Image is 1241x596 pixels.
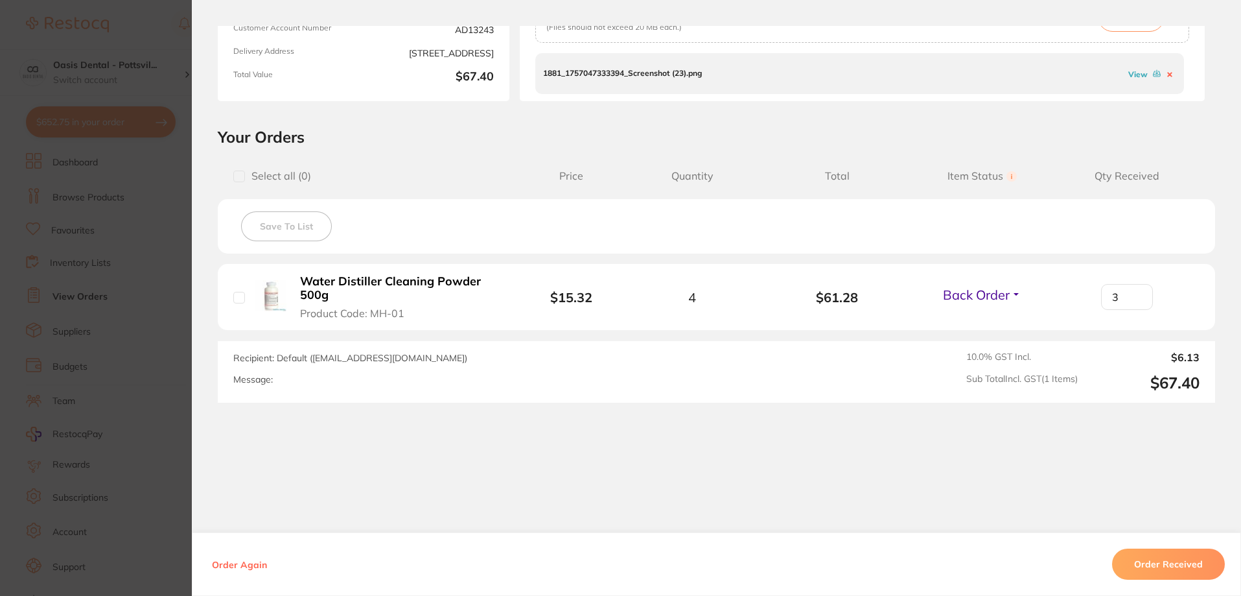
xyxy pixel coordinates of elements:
[233,47,358,60] span: Delivery Address
[296,274,504,320] button: Water Distiller Cleaning Powder 500g Product Code: MH-01
[939,287,1025,303] button: Back Order
[300,307,404,319] span: Product Code: MH-01
[241,211,332,241] button: Save To List
[369,47,494,60] span: [STREET_ADDRESS]
[233,70,358,86] span: Total Value
[910,170,1055,182] span: Item Status
[966,374,1078,392] span: Sub Total Incl. GST ( 1 Items)
[300,275,500,302] b: Water Distiller Cleaning Powder 500g
[550,289,592,305] b: $15.32
[688,290,696,305] span: 4
[233,23,358,36] span: Customer Account Number
[245,170,311,182] span: Select all ( 0 )
[1088,352,1200,363] output: $6.13
[543,69,702,78] p: 1881_1757047333394_Screenshot (23).png
[1088,374,1200,392] output: $67.40
[218,127,1215,147] h2: Your Orders
[1101,284,1153,310] input: Qty
[546,23,713,32] p: (Files should not exceed 20 MB each.)
[208,558,271,570] button: Order Again
[1112,549,1225,580] button: Order Received
[523,170,620,182] span: Price
[369,70,494,86] b: $67.40
[369,23,494,36] span: AD13243
[765,290,910,305] b: $61.28
[943,287,1010,303] span: Back Order
[765,170,910,182] span: Total
[233,352,467,364] span: Recipient: Default ( [EMAIL_ADDRESS][DOMAIN_NAME] )
[966,352,1078,363] span: 10.0 % GST Incl.
[1054,170,1200,182] span: Qty Received
[620,170,765,182] span: Quantity
[1128,69,1148,79] a: View
[233,374,273,385] label: Message:
[255,280,286,312] img: Water Distiller Cleaning Powder 500g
